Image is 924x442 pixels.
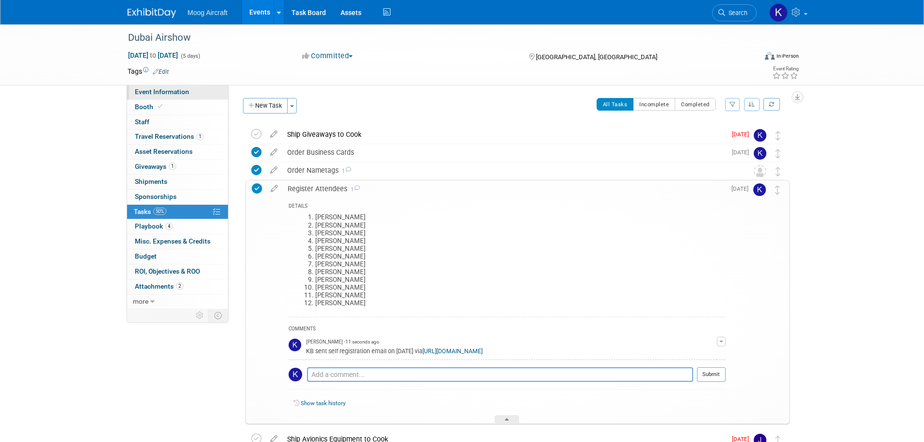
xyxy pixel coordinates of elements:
a: [URL][DOMAIN_NAME] [422,348,483,355]
div: KB sent self registration email on [DATE] via [306,346,717,355]
span: [GEOGRAPHIC_DATA], [GEOGRAPHIC_DATA] [536,53,657,61]
div: COMMENTS [289,325,726,335]
span: Misc. Expenses & Credits [135,237,211,245]
span: 1 [169,163,176,170]
div: Register Attendees [283,180,726,197]
img: Kelsey Blackley [289,339,301,351]
li: [PERSON_NAME] [315,237,726,245]
a: Booth [127,100,228,115]
span: (5 days) [180,53,200,59]
div: DETAILS [289,203,726,211]
a: Misc. Expenses & Credits [127,234,228,249]
a: Shipments [127,175,228,189]
span: Moog Aircraft [188,9,227,16]
a: Show task history [301,400,345,407]
a: ROI, Objectives & ROO [127,264,228,279]
a: Giveaways1 [127,160,228,174]
span: Search [725,9,747,16]
li: [PERSON_NAME] [315,268,726,276]
li: [PERSON_NAME] [315,253,726,261]
div: Order Business Cards [282,144,726,161]
button: Submit [697,367,726,382]
span: [DATE] [DATE] [128,51,178,60]
img: Kelsey Blackley [769,3,788,22]
span: Travel Reservations [135,132,204,140]
a: Travel Reservations1 [127,130,228,144]
td: Tags [128,66,169,76]
span: 1 [347,186,360,193]
span: [DATE] [731,185,753,192]
span: Playbook [135,222,173,230]
span: Tasks [134,208,166,215]
div: Ship Giveaways to Cook [282,126,726,143]
span: 4 [165,223,173,230]
span: Sponsorships [135,193,177,200]
a: Staff [127,115,228,130]
img: Unassigned [754,165,766,178]
button: Completed [675,98,716,111]
span: Booth [135,103,164,111]
td: Personalize Event Tab Strip [192,309,209,322]
div: Order Nametags [282,162,734,179]
img: Kelsey Blackley [754,129,766,142]
a: Edit [153,68,169,75]
i: Move task [776,149,780,158]
span: Attachments [135,282,183,290]
a: Tasks50% [127,205,228,219]
button: All Tasks [597,98,634,111]
li: [PERSON_NAME] [315,276,726,284]
a: more [127,295,228,309]
li: [PERSON_NAME] [315,284,726,292]
a: Refresh [763,98,780,111]
span: [DATE] [732,131,754,138]
li: [PERSON_NAME] [315,261,726,268]
div: Event Format [699,50,799,65]
div: Dubai Airshow [125,29,742,47]
img: Kelsey Blackley [754,147,766,160]
span: [PERSON_NAME] - 11 seconds ago [306,339,379,345]
i: Booth reservation complete [158,104,162,109]
a: edit [265,130,282,139]
span: 2 [176,282,183,290]
a: Playbook4 [127,219,228,234]
span: Asset Reservations [135,147,193,155]
a: Budget [127,249,228,264]
span: more [133,297,148,305]
a: edit [265,166,282,175]
span: Event Information [135,88,189,96]
span: Giveaways [135,163,176,170]
td: Toggle Event Tabs [208,309,228,322]
div: In-Person [776,52,799,60]
span: [DATE] [732,149,754,156]
a: Event Information [127,85,228,99]
button: New Task [243,98,288,114]
a: Attachments2 [127,279,228,294]
img: Kelsey Blackley [289,368,302,381]
button: Committed [299,51,357,61]
a: edit [266,184,283,193]
i: Move task [775,185,780,195]
img: ExhibitDay [128,8,176,18]
span: 1 [196,133,204,140]
span: 1 [339,168,351,174]
a: edit [265,148,282,157]
div: Event Rating [772,66,798,71]
li: [PERSON_NAME] [315,222,726,229]
img: Kelsey Blackley [753,183,766,196]
i: Move task [776,167,780,176]
a: Asset Reservations [127,145,228,159]
li: [PERSON_NAME] [315,229,726,237]
span: ROI, Objectives & ROO [135,267,200,275]
a: Sponsorships [127,190,228,204]
span: Shipments [135,178,167,185]
span: Budget [135,252,157,260]
li: [PERSON_NAME] [315,299,726,307]
i: Move task [776,131,780,140]
button: Incomplete [633,98,675,111]
li: [PERSON_NAME] [315,292,726,299]
span: Staff [135,118,149,126]
a: Search [712,4,757,21]
img: Format-Inperson.png [765,52,775,60]
li: [PERSON_NAME] [315,213,726,221]
li: [PERSON_NAME] [315,245,726,253]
